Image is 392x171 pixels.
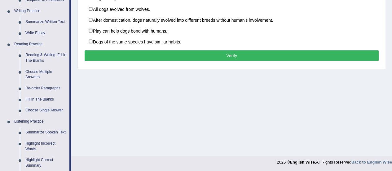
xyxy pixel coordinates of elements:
[11,6,69,17] a: Writing Practice
[11,116,69,127] a: Listening Practice
[290,160,316,164] strong: English Wise.
[23,50,69,66] a: Reading & Writing: Fill In The Blanks
[23,127,69,138] a: Summarize Spoken Text
[23,138,69,155] a: Highlight Incorrect Words
[23,94,69,105] a: Fill In The Blanks
[23,83,69,94] a: Re-order Paragraphs
[85,50,379,61] button: Verify
[277,156,392,165] div: 2025 © All Rights Reserved
[351,160,392,164] a: Back to English Wise
[23,16,69,28] a: Summarize Written Text
[85,3,379,15] label: All dogs evolved from wolves.
[85,14,379,25] label: After domestication, dogs naturally evolved into different breeds without human's involvement.
[11,39,69,50] a: Reading Practice
[23,28,69,39] a: Write Essay
[23,105,69,116] a: Choose Single Answer
[23,66,69,83] a: Choose Multiple Answers
[85,36,379,47] label: Dogs of the same species have similar habits.
[85,25,379,36] label: Play can help dogs bond with humans.
[23,155,69,171] a: Highlight Correct Summary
